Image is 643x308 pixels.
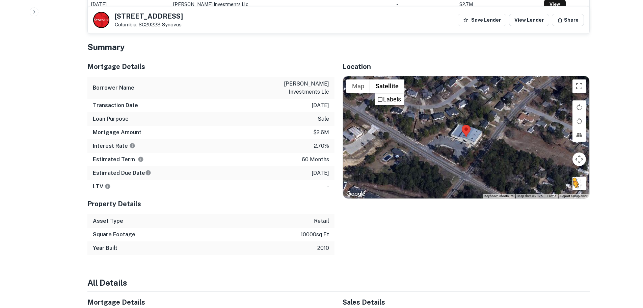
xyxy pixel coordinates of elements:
[93,183,111,191] h6: LTV
[458,14,506,26] button: Save Lender
[87,297,334,307] h5: Mortgage Details
[115,22,183,28] p: Columbia, SC29223
[572,79,586,93] button: Toggle fullscreen view
[552,14,584,26] button: Share
[560,194,587,198] a: Report a map error
[93,169,151,177] h6: Estimated Due Date
[509,14,549,26] a: View Lender
[343,62,590,72] h5: Location
[162,22,182,27] a: Synovus
[93,156,144,164] h6: Estimated Term
[138,156,144,162] svg: Term is based on a standard schedule for this type of loan.
[87,199,334,209] h5: Property Details
[145,170,151,176] svg: Estimate is based on a standard schedule for this type of loan.
[484,194,513,198] button: Keyboard shortcuts
[572,177,586,190] button: Drag Pegman onto the map to open Street View
[370,79,404,93] button: Show satellite imagery
[375,94,404,104] li: Labels
[93,142,135,150] h6: Interest Rate
[105,183,111,189] svg: LTVs displayed on the website are for informational purposes only and may be reported incorrectly...
[572,152,586,166] button: Map camera controls
[93,101,138,110] h6: Transaction Date
[301,231,329,239] p: 10000 sq ft
[345,190,367,198] img: Google
[87,62,334,72] h5: Mortgage Details
[343,297,590,307] h5: Sales Details
[345,190,367,198] a: Open this area in Google Maps (opens a new window)
[93,231,135,239] h6: Square Footage
[572,100,586,114] button: Rotate map clockwise
[346,79,370,93] button: Show street map
[313,128,329,137] p: $2.6m
[115,13,183,20] h5: [STREET_ADDRESS]
[312,101,329,110] p: [DATE]
[87,277,590,289] h4: All Details
[318,115,329,123] p: sale
[268,80,329,96] p: [PERSON_NAME] investments llc
[93,244,117,252] h6: Year Built
[129,143,135,149] svg: The interest rates displayed on the website are for informational purposes only and may be report...
[383,96,401,103] label: Labels
[93,128,141,137] h6: Mortgage Amount
[327,183,329,191] p: -
[375,93,404,105] ul: Show satellite imagery
[312,169,329,177] p: [DATE]
[93,217,123,225] h6: Asset Type
[547,194,556,198] a: Terms
[93,84,134,92] h6: Borrower Name
[609,254,643,286] iframe: Chat Widget
[517,194,543,198] span: Map data ©2025
[314,217,329,225] p: retail
[87,41,590,53] h4: Summary
[572,114,586,128] button: Rotate map counterclockwise
[93,115,129,123] h6: Loan Purpose
[302,156,329,164] p: 60 months
[572,128,586,142] button: Tilt map
[317,244,329,252] p: 2010
[314,142,329,150] p: 2.70%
